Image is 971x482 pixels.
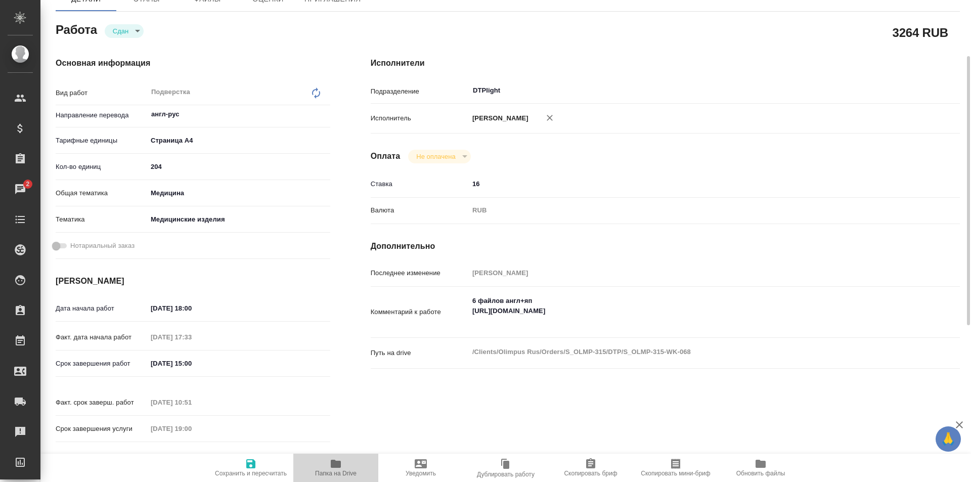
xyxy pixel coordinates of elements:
p: Срок завершения работ [56,359,147,369]
h2: Работа [56,20,97,38]
input: ✎ Введи что-нибудь [469,177,911,191]
input: ✎ Введи что-нибудь [147,356,236,371]
input: Пустое поле [147,330,236,344]
input: Пустое поле [147,395,236,410]
h4: Оплата [371,150,401,162]
p: [PERSON_NAME] [469,113,528,123]
div: Медицинские изделия [147,211,330,228]
a: 2 [3,177,38,202]
p: Тарифные единицы [56,136,147,146]
p: Вид работ [56,88,147,98]
p: Комментарий к работе [371,307,469,317]
span: Сохранить и пересчитать [215,470,287,477]
button: Open [905,90,907,92]
p: Направление перевода [56,110,147,120]
button: Удалить исполнителя [539,107,561,129]
button: Сохранить и пересчитать [208,454,293,482]
p: Общая тематика [56,188,147,198]
h4: Основная информация [56,57,330,69]
button: Скопировать мини-бриф [633,454,718,482]
p: Исполнитель [371,113,469,123]
p: Факт. срок заверш. работ [56,398,147,408]
span: Папка на Drive [315,470,357,477]
p: Дата начала работ [56,303,147,314]
p: Факт. дата начала работ [56,332,147,342]
p: Ставка [371,179,469,189]
button: 🙏 [936,426,961,452]
p: Кол-во единиц [56,162,147,172]
span: 2 [20,179,35,189]
button: Open [325,113,327,115]
p: Путь на drive [371,348,469,358]
h4: Исполнители [371,57,960,69]
span: Скопировать мини-бриф [641,470,710,477]
button: Обновить файлы [718,454,803,482]
button: Папка на Drive [293,454,378,482]
h2: 3264 RUB [893,24,948,41]
input: ✎ Введи что-нибудь [147,301,236,316]
h4: [PERSON_NAME] [56,275,330,287]
button: Сдан [110,27,131,35]
div: Медицина [147,185,330,202]
button: Не оплачена [413,152,458,161]
span: Уведомить [406,470,436,477]
span: Обновить файлы [736,470,785,477]
span: 🙏 [940,428,957,450]
span: Скопировать бриф [564,470,617,477]
span: Дублировать работу [477,471,535,478]
div: Страница А4 [147,132,330,149]
div: RUB [469,202,911,219]
input: Пустое поле [147,421,236,436]
p: Подразделение [371,86,469,97]
span: Нотариальный заказ [70,241,135,251]
p: Валюта [371,205,469,215]
textarea: 6 файлов англ+яп [URL][DOMAIN_NAME] [469,292,911,330]
p: Тематика [56,214,147,225]
button: Уведомить [378,454,463,482]
div: Сдан [408,150,470,163]
h4: Дополнительно [371,240,960,252]
div: Сдан [105,24,144,38]
button: Дублировать работу [463,454,548,482]
p: Последнее изменение [371,268,469,278]
input: ✎ Введи что-нибудь [147,159,330,174]
textarea: /Clients/Olimpus Rus/Orders/S_OLMP-315/DTP/S_OLMP-315-WK-068 [469,343,911,361]
button: Скопировать бриф [548,454,633,482]
input: Пустое поле [469,266,911,280]
p: Срок завершения услуги [56,424,147,434]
